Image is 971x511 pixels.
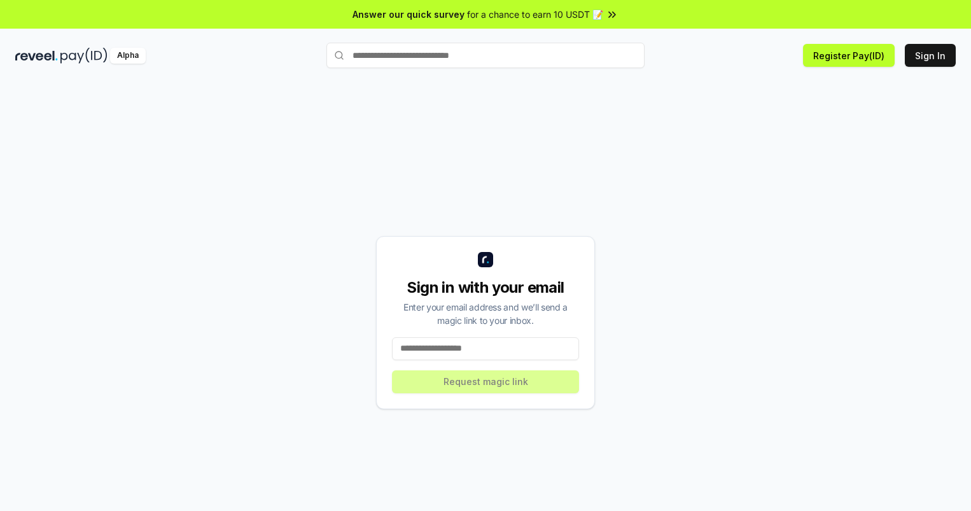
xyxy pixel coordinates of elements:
img: pay_id [60,48,108,64]
span: Answer our quick survey [353,8,465,21]
div: Enter your email address and we’ll send a magic link to your inbox. [392,300,579,327]
button: Sign In [905,44,956,67]
div: Alpha [110,48,146,64]
div: Sign in with your email [392,277,579,298]
span: for a chance to earn 10 USDT 📝 [467,8,603,21]
img: logo_small [478,252,493,267]
img: reveel_dark [15,48,58,64]
button: Register Pay(ID) [803,44,895,67]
